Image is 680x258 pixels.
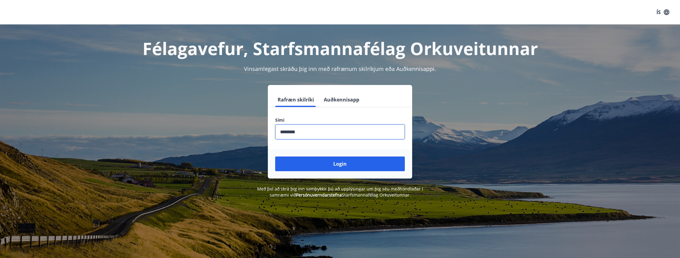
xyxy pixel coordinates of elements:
h1: Félagavefur, Starfsmannafélag Orkuveitunnar [127,37,553,60]
span: Vinsamlegast skráðu þig inn með rafrænum skilríkjum eða Auðkennisappi. [244,65,436,72]
a: Persónuverndarstefna [296,192,342,198]
button: Login [275,157,405,171]
button: Rafræn skilríki [275,92,316,107]
span: Með því að skrá þig inn samþykkir þú að upplýsingar um þig séu meðhöndlaðar í samræmi við Starfsm... [257,186,423,198]
label: Sími [275,117,405,123]
button: Auðkennisapp [321,92,362,107]
button: ÍS [653,7,673,18]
